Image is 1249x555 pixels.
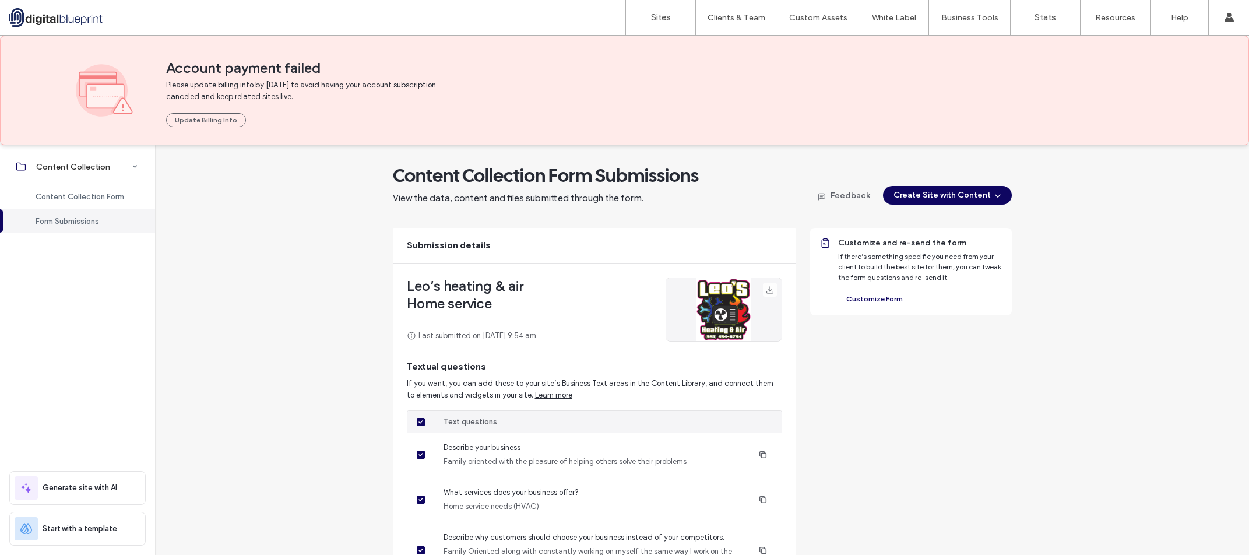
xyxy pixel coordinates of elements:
label: Clients & Team [708,13,765,23]
span: If there’s something specific you need from your client to build the best site for them, you can ... [838,252,1001,282]
label: White Label [872,13,916,23]
span: Textual questions [407,360,782,373]
span: Family oriented with the pleasure of helping others solve their problems [444,456,687,468]
span: Customize and re-send the form [838,237,1002,249]
a: Learn more [535,389,572,401]
span: Home service [407,295,536,312]
span: Describe why customers should choose your business instead of your competitors. [444,532,735,543]
span: Content Collection Form Submissions [393,164,699,187]
span: Form Submissions [36,217,99,226]
label: Help [1171,13,1188,23]
span: View the data, content and files submitted through the form. [393,192,699,205]
span: Home service needs (HVAC) [444,501,579,512]
span: Submission details [407,239,491,252]
span: Describe your business [444,442,687,454]
span: Account payment failed [166,59,1173,77]
button: Update Billing Info [166,113,246,127]
label: Sites [651,12,671,23]
button: Customize Form [838,292,911,306]
span: Content Collection Form [36,192,124,201]
label: Business Tools [941,13,998,23]
span: Leo’s heating & air [407,277,536,295]
div: Generate site with AI [9,471,146,505]
label: Stats [1035,12,1056,23]
span: Generate site with AI [43,482,117,494]
span: Last submitted on [DATE] 9:54 am [418,330,536,342]
span: Please update billing info by [DATE] to avoid having your account subscription canceled and keep ... [166,79,466,103]
label: Custom Assets [789,13,847,23]
span: What services does your business offer? [444,487,579,498]
span: If you want, you can add these to your site’s Business Text areas in the Content Library, and con... [407,378,782,401]
span: Start with a template [43,523,117,535]
div: Text questions [444,416,497,428]
img: Business Logo [666,278,782,341]
div: Start with a template [9,512,146,546]
button: Feedback [808,186,878,205]
label: Resources [1095,13,1135,23]
button: Create Site with Content [883,186,1012,205]
span: Content Collection [36,162,110,172]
